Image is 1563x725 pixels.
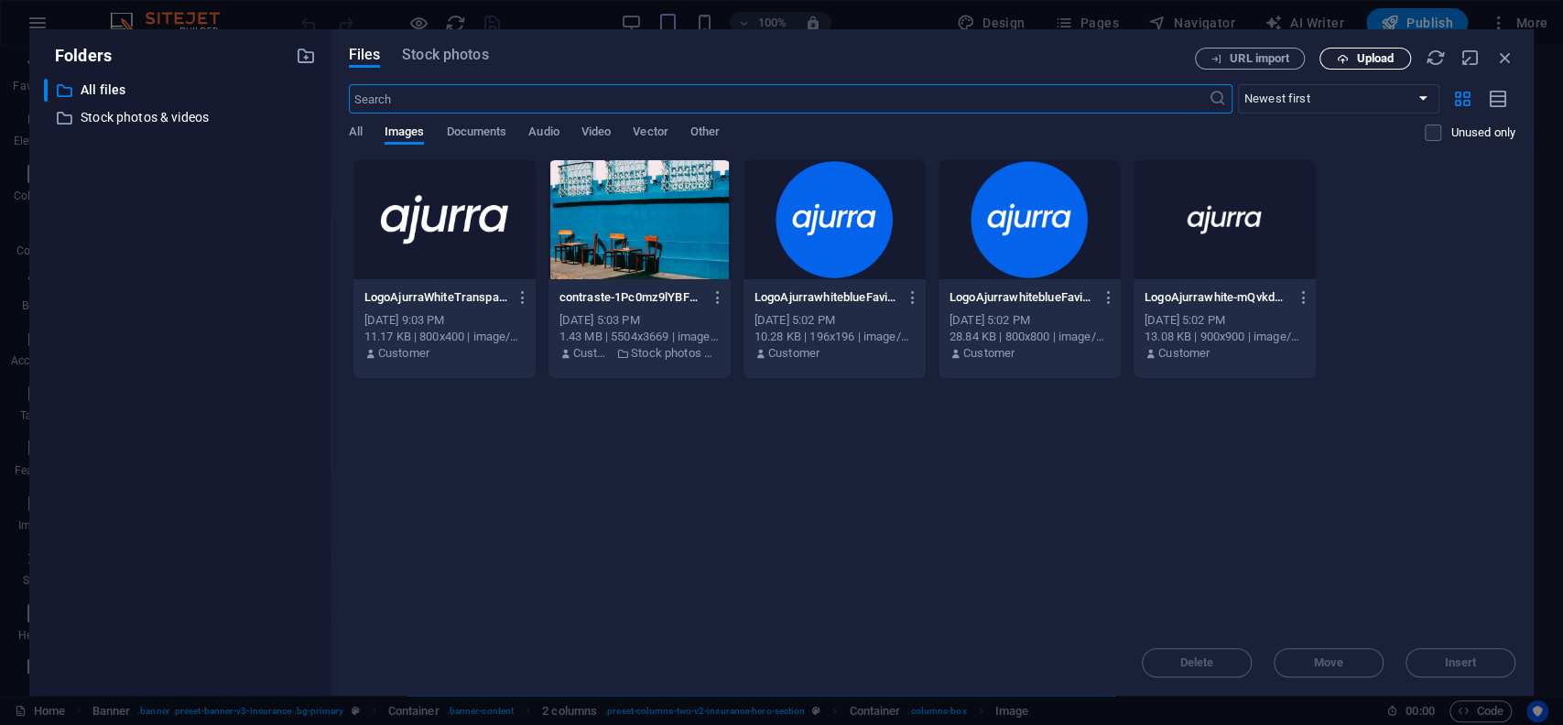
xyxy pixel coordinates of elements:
div: 10.28 KB | 196x196 | image/png [754,329,915,345]
span: Video [581,121,611,146]
span: Documents [446,121,506,146]
p: Folders [44,44,112,68]
div: 1.43 MB | 5504x3669 | image/jpeg [559,329,720,345]
p: Customer [768,345,819,362]
span: Upload [1356,53,1394,64]
div: [DATE] 9:03 PM [364,312,525,329]
p: Displays only files that are not in use on the website. Files added during this session can still... [1450,124,1515,141]
span: Images [385,121,425,146]
button: 2 [46,558,73,566]
i: Minimize [1460,48,1481,68]
div: [DATE] 5:03 PM [559,312,720,329]
span: Audio [528,121,559,146]
button: 3 [46,580,73,588]
p: Stock photos & videos [81,107,282,128]
span: All [349,121,363,146]
button: Upload [1319,48,1411,70]
p: contraste-1Pc0mz9lYBFea-RkillI2w.jpeg [559,289,703,306]
input: Search [349,84,1209,114]
p: All files [81,80,282,101]
div: 28.84 KB | 800x800 | image/png [950,329,1110,345]
p: LogoAjurrawhiteblueFavicon-63kilLI4fV87ovIV84MMLg-9BSJe-2WUmBVSF5Fg8OF5w.png [754,289,898,306]
div: 13.08 KB | 900x900 | image/png [1145,329,1305,345]
div: [DATE] 5:02 PM [1145,312,1305,329]
span: URL import [1230,53,1289,64]
p: Customer [963,345,1015,362]
div: ​ [44,79,48,102]
p: LogoAjurrawhiteblueFavicon-63kilLI4fV87ovIV84MMLg.png [950,289,1093,306]
i: Reload [1426,48,1446,68]
p: Customer [1158,345,1210,362]
p: LogoAjurraWhiteTransparent800x400-3KTovdeh4QkJHtsJ2Kqh9A.png [364,289,508,306]
div: [DATE] 5:02 PM [950,312,1110,329]
p: Customer [378,345,429,362]
p: LogoAjurrawhite-mQvkdEQfgQdZDGe1GY3OuA.png [1145,289,1288,306]
p: Customer [573,345,612,362]
div: Stock photos & videos [44,106,316,129]
span: Files [349,44,381,66]
button: URL import [1195,48,1305,70]
div: 11.17 KB | 800x400 | image/png [364,329,525,345]
span: Other [690,121,720,146]
span: Vector [633,121,668,146]
div: [DATE] 5:02 PM [754,312,915,329]
i: Close [1495,48,1515,68]
i: Create new folder [296,46,316,66]
p: Stock photos & videos [631,345,720,362]
span: Stock photos [402,44,488,66]
div: By: Customer | Folder: Stock photos & videos [559,345,720,362]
